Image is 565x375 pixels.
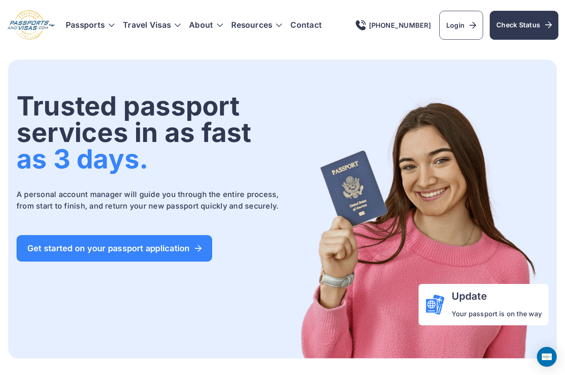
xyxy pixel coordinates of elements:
h3: Travel Visas [123,21,181,29]
span: Check Status [496,20,552,30]
h3: Passports [66,21,115,29]
h3: Resources [231,21,282,29]
h1: Trusted passport services in as fast [17,93,281,172]
span: as 3 days. [17,143,148,175]
a: Get started on your passport application [17,235,212,262]
span: Login [446,20,476,30]
div: Open Intercom Messenger [537,347,557,367]
a: [PHONE_NUMBER] [356,20,431,30]
a: Check Status [490,11,558,40]
span: Get started on your passport application [27,244,201,252]
img: Logo [7,10,56,41]
img: Passports and Visas.com [284,93,548,358]
p: Your passport is on the way [452,309,542,319]
p: A personal account manager will guide you through the entire process, from start to finish, and r... [17,189,281,212]
h4: Update [452,291,542,302]
a: Login [439,11,483,40]
a: About [189,21,213,29]
a: Contact [290,21,322,29]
